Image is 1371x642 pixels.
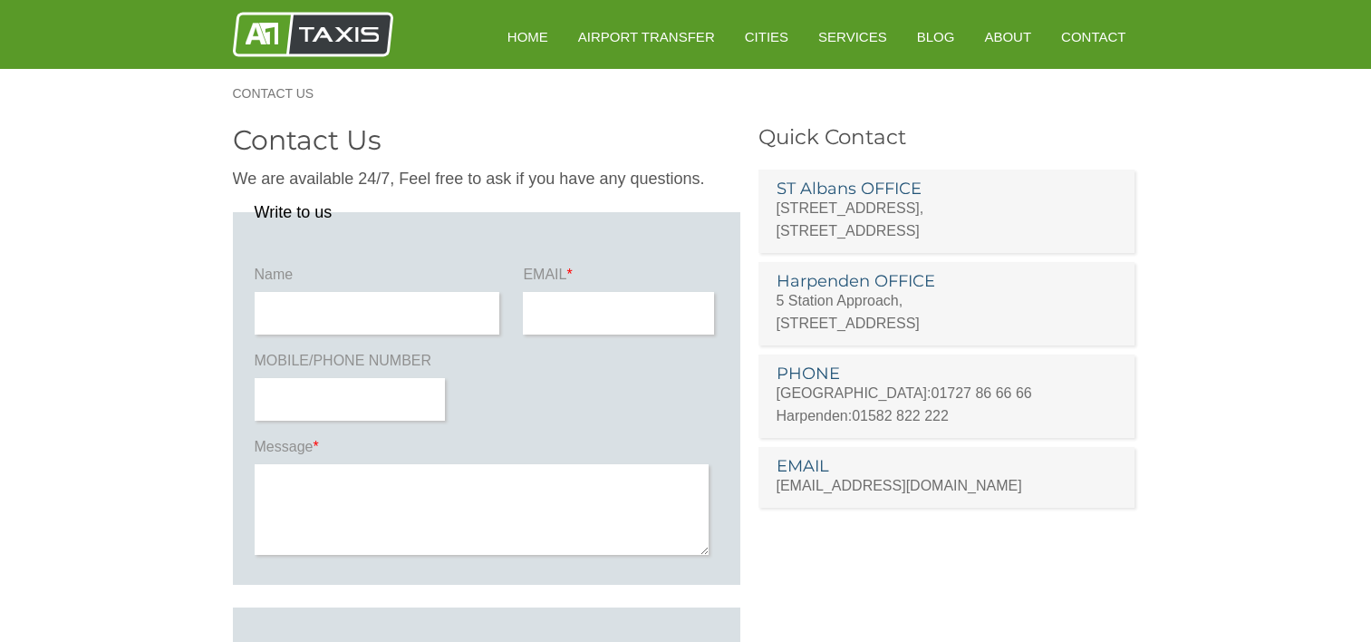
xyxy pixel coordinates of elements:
[255,265,505,292] label: Name
[852,408,949,423] a: 01582 822 222
[904,15,968,59] a: Blog
[932,385,1032,401] a: 01727 86 66 66
[777,478,1022,493] a: [EMAIL_ADDRESS][DOMAIN_NAME]
[565,15,728,59] a: Airport Transfer
[1048,15,1138,59] a: Contact
[732,15,801,59] a: Cities
[233,168,740,190] p: We are available 24/7, Feel free to ask if you have any questions.
[777,273,1117,289] h3: Harpenden OFFICE
[758,127,1139,148] h3: Quick Contact
[806,15,900,59] a: Services
[495,15,561,59] a: HOME
[777,458,1117,474] h3: EMAIL
[233,87,333,100] a: Contact Us
[233,12,393,57] img: A1 Taxis
[777,180,1117,197] h3: ST Albans OFFICE
[233,127,740,154] h2: Contact Us
[777,365,1117,382] h3: PHONE
[971,15,1044,59] a: About
[777,382,1117,404] p: [GEOGRAPHIC_DATA]:
[777,404,1117,427] p: Harpenden:
[255,204,333,220] legend: Write to us
[777,289,1117,335] p: 5 Station Approach, [STREET_ADDRESS]
[255,437,719,464] label: Message
[523,265,718,292] label: EMAIL
[255,351,449,378] label: MOBILE/PHONE NUMBER
[777,197,1117,242] p: [STREET_ADDRESS], [STREET_ADDRESS]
